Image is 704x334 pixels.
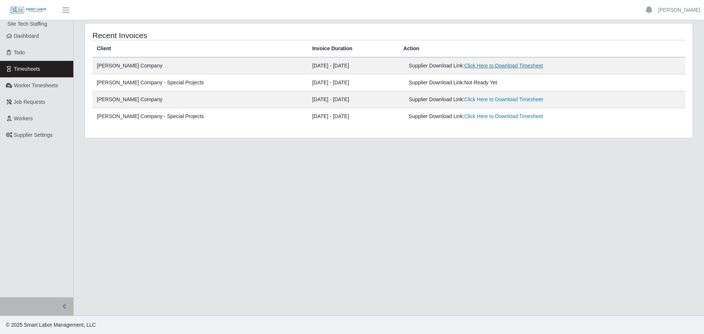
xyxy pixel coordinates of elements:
span: © 2025 Smart Labor Management, LLC [6,322,96,328]
td: [PERSON_NAME] Company - Special Projects [92,74,308,91]
a: [PERSON_NAME] [658,6,700,14]
span: Not Ready Yet [464,80,497,85]
td: [PERSON_NAME] Company [92,57,308,74]
th: Invoice Duration [308,40,399,58]
td: [DATE] - [DATE] [308,57,399,74]
a: Click Here to Download Timesheet [464,63,543,69]
span: Dashboard [14,33,39,39]
span: Timesheets [14,66,40,72]
span: Site Tech Staffing [7,21,47,27]
span: Worker Timesheets [14,82,58,88]
td: [DATE] - [DATE] [308,108,399,125]
a: Click Here to Download Timesheet [464,96,543,102]
th: Client [92,40,308,58]
div: Supplier Download Link: [409,113,583,120]
td: [PERSON_NAME] Company [92,91,308,108]
th: Action [399,40,685,58]
span: Todo [14,49,25,55]
td: [PERSON_NAME] Company - Special Projects [92,108,308,125]
span: Job Requests [14,99,45,105]
span: Supplier Settings [14,132,53,138]
span: Workers [14,115,33,121]
div: Supplier Download Link: [409,79,583,87]
div: Supplier Download Link: [409,96,583,103]
div: Supplier Download Link: [409,62,583,70]
td: [DATE] - [DATE] [308,74,399,91]
a: Click Here to Download Timesheet [464,113,543,119]
h4: Recent Invoices [92,31,333,40]
img: SLM Logo [10,6,47,14]
td: [DATE] - [DATE] [308,91,399,108]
